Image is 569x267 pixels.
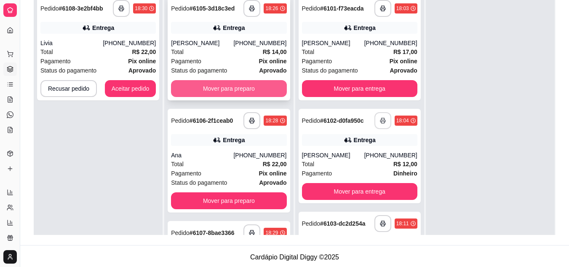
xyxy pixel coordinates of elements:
strong: # 6101-f73eacda [320,5,364,12]
strong: Dinheiro [393,170,417,177]
button: Mover para entrega [302,183,417,200]
span: Pagamento [40,57,71,66]
span: Pedido [40,5,59,12]
div: Entrega [223,24,245,32]
div: [PHONE_NUMBER] [364,39,417,47]
button: Aceitar pedido [105,80,156,97]
div: Entrega [354,24,376,32]
strong: R$ 22,00 [263,161,287,167]
div: [PHONE_NUMBER] [103,39,156,47]
div: [PHONE_NUMBER] [233,39,286,47]
span: Pedido [171,5,190,12]
strong: R$ 22,00 [132,49,156,55]
strong: R$ 12,00 [393,161,417,167]
div: [PHONE_NUMBER] [364,151,417,159]
strong: # 6103-dc2d254a [320,220,365,227]
div: [PHONE_NUMBER] [233,151,286,159]
span: Pagamento [302,57,332,66]
span: Pedido [171,229,190,236]
button: Mover para preparo [171,80,286,97]
button: Recusar pedido [40,80,97,97]
div: 18:28 [265,117,278,124]
div: 18:03 [396,5,409,12]
div: Entrega [354,136,376,144]
div: [PERSON_NAME] [171,39,233,47]
span: Status do pagamento [40,66,96,75]
span: Status do pagamento [302,66,358,75]
div: Entrega [92,24,114,32]
span: Total [302,47,315,57]
strong: R$ 17,00 [393,49,417,55]
div: 18:04 [396,117,409,124]
div: Livia [40,39,103,47]
div: Ana [171,151,233,159]
button: Mover para preparo [171,192,286,209]
span: Pedido [302,117,321,124]
strong: # 6105-3d18c3ed [190,5,235,12]
div: [PERSON_NAME] [302,39,364,47]
strong: aprovado [259,67,286,74]
div: [PERSON_NAME] [302,151,364,159]
strong: Pix online [128,58,156,65]
strong: # 6108-3e2bf4bb [59,5,103,12]
span: Pagamento [171,169,201,178]
strong: # 6107-8bae3366 [190,229,235,236]
strong: aprovado [128,67,156,74]
strong: # 6106-2f1ceab0 [190,117,233,124]
span: Pagamento [302,169,332,178]
strong: # 6102-d0fa950c [320,117,364,124]
span: Total [302,159,315,169]
span: Pedido [171,117,190,124]
div: Entrega [223,136,245,144]
strong: Pix online [259,170,286,177]
button: Mover para entrega [302,80,417,97]
div: 18:26 [265,5,278,12]
span: Pedido [302,5,321,12]
strong: Pix online [259,58,286,65]
strong: Pix online [390,58,417,65]
span: Pagamento [171,57,201,66]
span: Total [171,159,184,169]
strong: aprovado [259,179,286,186]
div: 18:11 [396,220,409,227]
div: 18:30 [135,5,147,12]
strong: aprovado [390,67,417,74]
div: 18:29 [265,229,278,236]
span: Pedido [302,220,321,227]
span: Status do pagamento [171,178,227,187]
strong: R$ 14,00 [263,49,287,55]
span: Total [171,47,184,57]
span: Status do pagamento [171,66,227,75]
span: Total [40,47,53,57]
